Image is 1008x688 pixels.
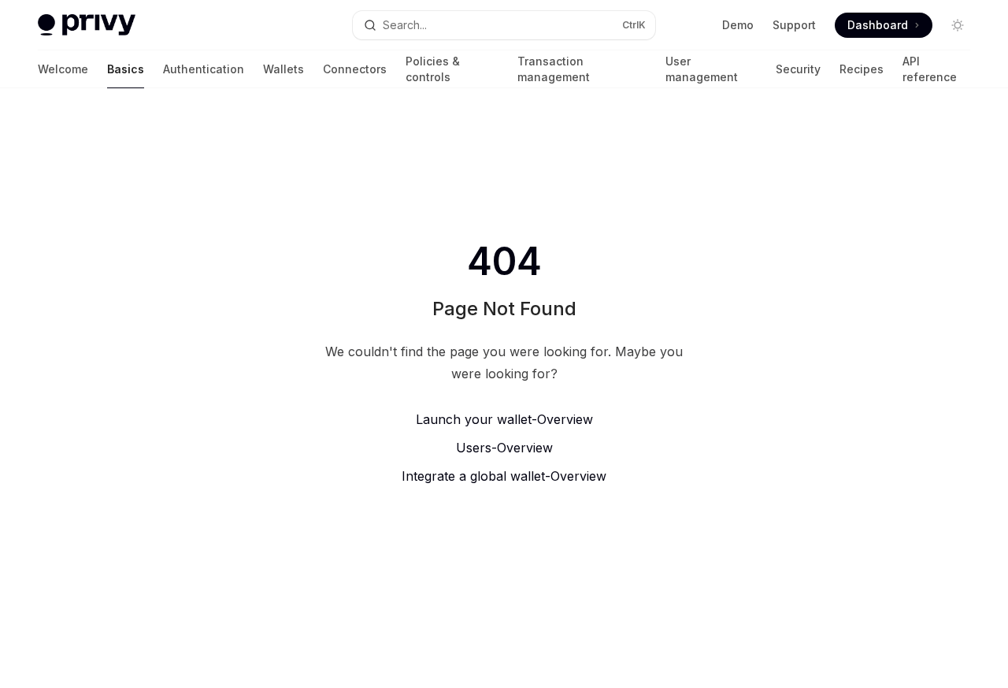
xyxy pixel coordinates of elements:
[38,14,135,36] img: light logo
[432,296,576,322] h1: Page Not Found
[107,50,144,88] a: Basics
[665,50,757,88] a: User management
[902,50,970,88] a: API reference
[497,440,553,456] span: Overview
[38,50,88,88] a: Welcome
[163,50,244,88] a: Authentication
[318,340,690,385] div: We couldn't find the page you were looking for. Maybe you were looking for?
[517,50,646,88] a: Transaction management
[776,50,821,88] a: Security
[456,440,497,456] span: Users -
[839,50,884,88] a: Recipes
[402,468,550,484] span: Integrate a global wallet -
[406,50,498,88] a: Policies & controls
[622,19,646,32] span: Ctrl K
[773,17,816,33] a: Support
[537,411,593,427] span: Overview
[847,17,908,33] span: Dashboard
[318,467,690,485] a: Integrate a global wallet-Overview
[353,11,655,39] button: Search...CtrlK
[263,50,304,88] a: Wallets
[416,411,537,427] span: Launch your wallet -
[550,468,606,484] span: Overview
[383,16,427,35] div: Search...
[945,13,970,38] button: Toggle dark mode
[323,50,387,88] a: Connectors
[835,13,932,38] a: Dashboard
[318,438,690,457] a: Users-Overview
[722,17,754,33] a: Demo
[318,410,690,429] a: Launch your wallet-Overview
[464,240,545,284] span: 404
